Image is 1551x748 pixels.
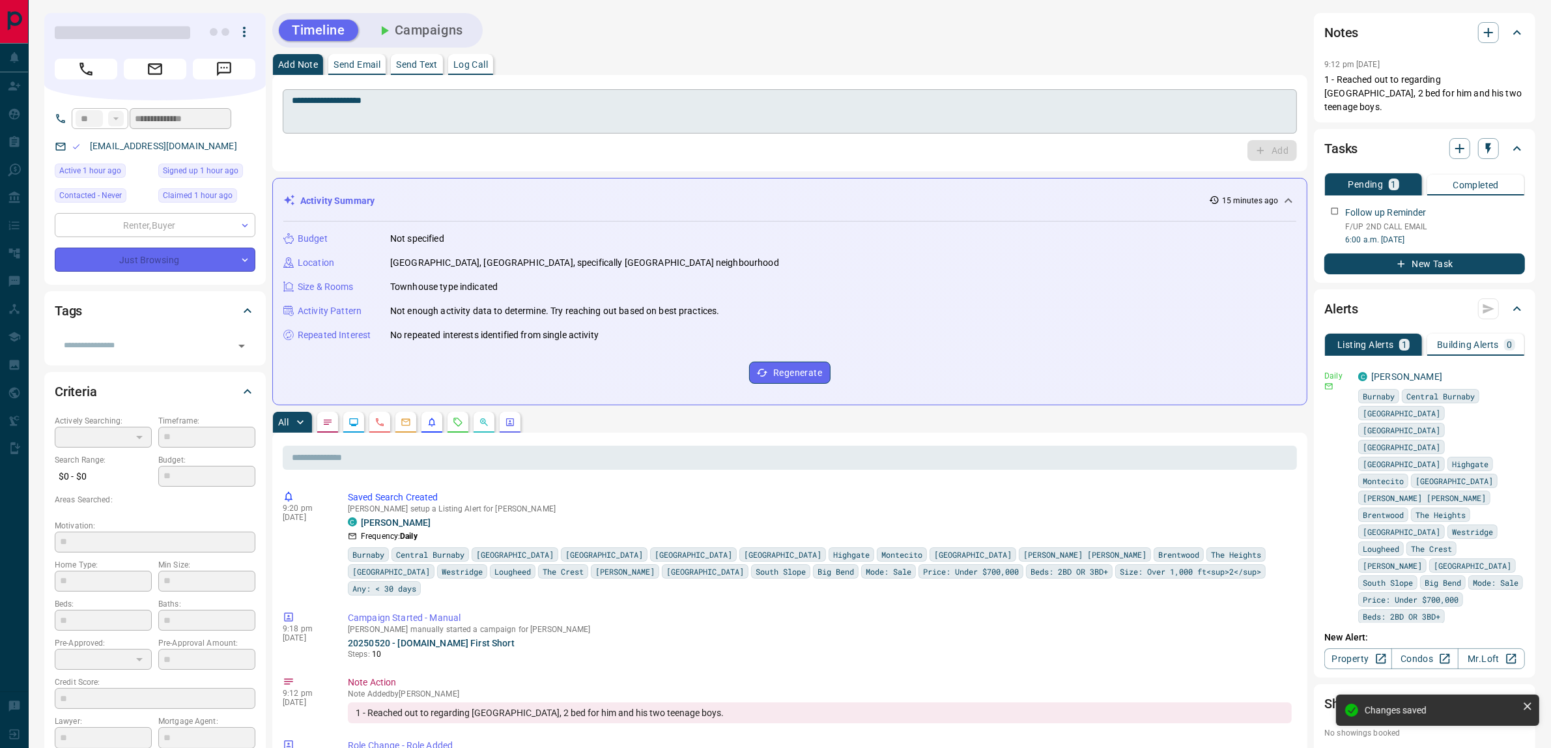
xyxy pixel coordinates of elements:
svg: Listing Alerts [427,417,437,427]
p: Budget: [158,454,255,466]
a: [PERSON_NAME] [361,517,431,528]
span: [PERSON_NAME] [PERSON_NAME] [1023,548,1146,561]
div: condos.ca [1358,372,1367,381]
h2: Showings [1324,693,1380,714]
div: condos.ca [348,517,357,526]
span: Burnaby [352,548,384,561]
p: Lawyer: [55,715,152,727]
p: Not specified [390,232,444,246]
p: Home Type: [55,559,152,571]
p: Size & Rooms [298,280,354,294]
div: Notes [1324,17,1525,48]
p: No showings booked [1324,727,1525,739]
p: Add Note [278,60,318,69]
span: Westridge [442,565,483,578]
span: Email [124,59,186,79]
span: [GEOGRAPHIC_DATA] [1363,457,1440,470]
span: Price: Under $700,000 [1363,593,1459,606]
span: Central Burnaby [1406,390,1475,403]
p: Search Range: [55,454,152,466]
h2: Tags [55,300,82,321]
p: All [278,418,289,427]
p: 1 - Reached out to regarding [GEOGRAPHIC_DATA], 2 bed for him and his two teenage boys. [1324,73,1525,114]
div: Mon Sep 15 2025 [55,164,152,182]
span: [GEOGRAPHIC_DATA] [1363,525,1440,538]
p: Note Action [348,676,1292,689]
p: Activity Pattern [298,304,362,318]
span: Mode: Sale [866,565,911,578]
span: The Heights [1416,508,1466,521]
p: Listing Alerts [1337,340,1394,349]
p: 15 minutes ago [1222,195,1279,207]
p: 1 [1391,180,1397,189]
span: [PERSON_NAME] [1363,559,1422,572]
p: [DATE] [283,698,328,707]
span: Beds: 2BD OR 3BD+ [1031,565,1108,578]
p: Campaign Started - Manual [348,611,1292,625]
span: [PERSON_NAME] [PERSON_NAME] [1363,491,1486,504]
h2: Alerts [1324,298,1358,319]
span: Big Bend [1425,576,1461,589]
div: Mon Sep 15 2025 [158,164,255,182]
svg: Calls [375,417,385,427]
div: Just Browsing [55,248,255,272]
div: Tasks [1324,133,1525,164]
button: Regenerate [749,362,831,384]
span: Size: Over 1,000 ft<sup>2</sup> [1120,565,1261,578]
p: 6:00 a.m. [DATE] [1345,234,1525,246]
h2: Criteria [55,381,97,402]
button: New Task [1324,253,1525,274]
a: [PERSON_NAME] [1371,371,1442,382]
p: Pending [1348,180,1384,189]
div: Tags [55,295,255,326]
p: Motivation: [55,520,255,532]
p: Beds: [55,598,152,610]
p: Location [298,256,334,270]
div: Showings [1324,688,1525,719]
p: [DATE] [283,633,328,642]
p: Send Text [396,60,438,69]
a: 20250520 - [DOMAIN_NAME] First Short [348,638,515,648]
svg: Email Valid [72,142,81,151]
button: Campaigns [363,20,476,41]
p: Timeframe: [158,415,255,427]
svg: Requests [453,417,463,427]
span: Price: Under $700,000 [923,565,1019,578]
p: Mortgage Agent: [158,715,255,727]
span: The Crest [543,565,584,578]
span: [GEOGRAPHIC_DATA] [666,565,744,578]
p: Note Added by [PERSON_NAME] [348,689,1292,698]
span: Montecito [1363,474,1404,487]
svg: Notes [322,417,333,427]
p: Townhouse type indicated [390,280,498,294]
svg: Lead Browsing Activity [349,417,359,427]
span: Highgate [833,548,870,561]
p: Budget [298,232,328,246]
span: The Heights [1211,548,1261,561]
p: [GEOGRAPHIC_DATA], [GEOGRAPHIC_DATA], specifically [GEOGRAPHIC_DATA] neighbourhood [390,256,779,270]
h2: Tasks [1324,138,1358,159]
div: 1 - Reached out to regarding [GEOGRAPHIC_DATA], 2 bed for him and his two teenage boys. [348,702,1292,723]
span: Big Bend [818,565,854,578]
p: Pre-Approval Amount: [158,637,255,649]
p: Not enough activity data to determine. Try reaching out based on best practices. [390,304,720,318]
p: Areas Searched: [55,494,255,506]
svg: Emails [401,417,411,427]
span: South Slope [1363,576,1413,589]
div: Changes saved [1365,705,1517,715]
p: Daily [1324,370,1350,382]
span: Burnaby [1363,390,1395,403]
span: Brentwood [1158,548,1199,561]
p: 9:12 pm [DATE] [1324,60,1380,69]
p: Saved Search Created [348,491,1292,504]
div: Activity Summary15 minutes ago [283,189,1296,213]
div: Renter , Buyer [55,213,255,237]
span: [GEOGRAPHIC_DATA] [655,548,732,561]
a: Condos [1391,648,1459,669]
h2: Notes [1324,22,1358,43]
span: [GEOGRAPHIC_DATA] [934,548,1012,561]
span: [GEOGRAPHIC_DATA] [744,548,821,561]
button: Timeline [279,20,358,41]
span: [GEOGRAPHIC_DATA] [1416,474,1493,487]
p: New Alert: [1324,631,1525,644]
